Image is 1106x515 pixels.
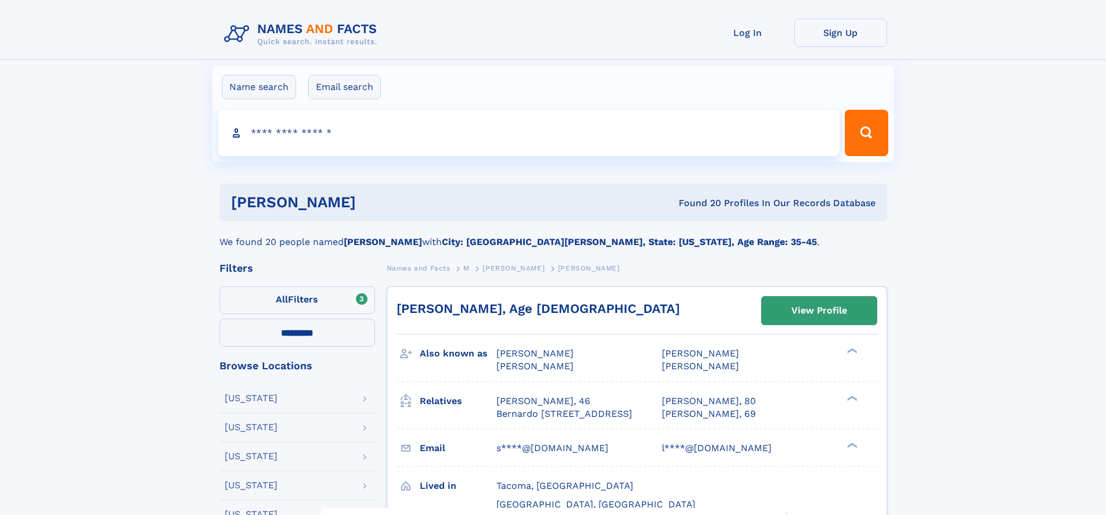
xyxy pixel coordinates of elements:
[496,395,590,408] a: [PERSON_NAME], 46
[844,347,858,355] div: ❯
[397,301,680,316] a: [PERSON_NAME], Age [DEMOGRAPHIC_DATA]
[219,19,387,50] img: Logo Names and Facts
[442,236,817,247] b: City: [GEOGRAPHIC_DATA][PERSON_NAME], State: [US_STATE], Age Range: 35-45
[344,236,422,247] b: [PERSON_NAME]
[762,297,877,325] a: View Profile
[794,19,887,47] a: Sign Up
[482,261,545,275] a: [PERSON_NAME]
[308,75,381,99] label: Email search
[496,499,696,510] span: [GEOGRAPHIC_DATA], [GEOGRAPHIC_DATA]
[558,264,620,272] span: [PERSON_NAME]
[662,361,739,372] span: [PERSON_NAME]
[662,408,756,420] a: [PERSON_NAME], 69
[219,286,375,314] label: Filters
[496,348,574,359] span: [PERSON_NAME]
[463,261,470,275] a: M
[225,394,278,403] div: [US_STATE]
[219,361,375,371] div: Browse Locations
[219,221,887,249] div: We found 20 people named with .
[219,263,375,273] div: Filters
[662,348,739,359] span: [PERSON_NAME]
[225,423,278,432] div: [US_STATE]
[482,264,545,272] span: [PERSON_NAME]
[496,408,632,420] a: Bernardo [STREET_ADDRESS]
[844,441,858,449] div: ❯
[791,297,847,324] div: View Profile
[387,261,451,275] a: Names and Facts
[463,264,470,272] span: M
[420,344,496,363] h3: Also known as
[844,394,858,402] div: ❯
[496,361,574,372] span: [PERSON_NAME]
[222,75,296,99] label: Name search
[231,195,517,210] h1: [PERSON_NAME]
[662,395,756,408] a: [PERSON_NAME], 80
[218,110,840,156] input: search input
[496,480,633,491] span: Tacoma, [GEOGRAPHIC_DATA]
[845,110,888,156] button: Search Button
[420,391,496,411] h3: Relatives
[420,438,496,458] h3: Email
[701,19,794,47] a: Log In
[225,452,278,461] div: [US_STATE]
[276,294,288,305] span: All
[517,197,876,210] div: Found 20 Profiles In Our Records Database
[420,476,496,496] h3: Lived in
[225,481,278,490] div: [US_STATE]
